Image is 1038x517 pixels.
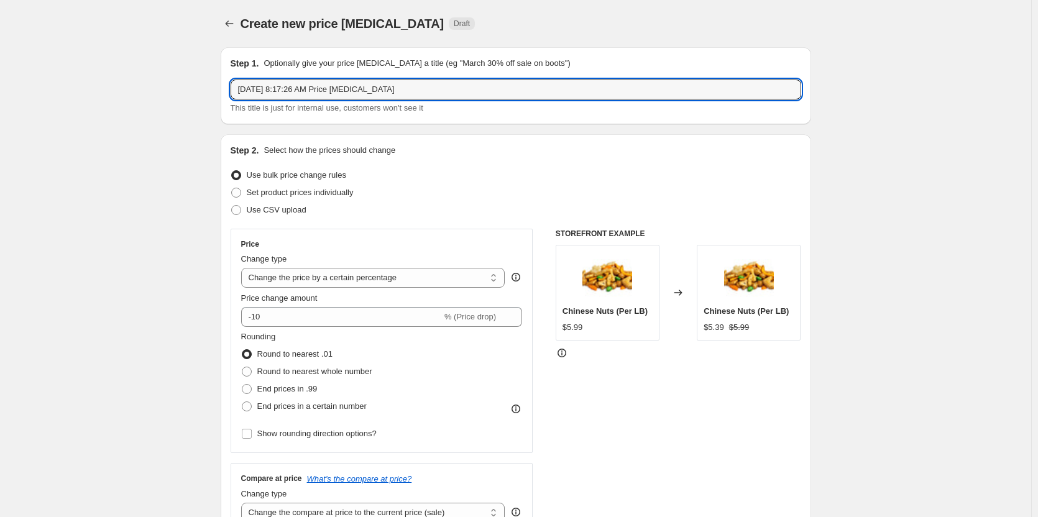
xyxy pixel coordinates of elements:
[454,19,470,29] span: Draft
[231,144,259,157] h2: Step 2.
[241,17,444,30] span: Create new price [MEDICAL_DATA]
[241,293,318,303] span: Price change amount
[257,367,372,376] span: Round to nearest whole number
[307,474,412,483] button: What's the compare at price?
[704,306,789,316] span: Chinese Nuts (Per LB)
[241,307,442,327] input: -15
[257,401,367,411] span: End prices in a certain number
[231,103,423,112] span: This title is just for internal use, customers won't see it
[241,254,287,263] span: Change type
[704,321,724,334] div: $5.39
[231,80,801,99] input: 30% off holiday sale
[510,271,522,283] div: help
[257,384,318,393] span: End prices in .99
[241,489,287,498] span: Change type
[444,312,496,321] span: % (Price drop)
[247,188,354,197] span: Set product prices individually
[257,349,333,359] span: Round to nearest .01
[241,332,276,341] span: Rounding
[241,239,259,249] h3: Price
[257,429,377,438] span: Show rounding direction options?
[264,57,570,70] p: Optionally give your price [MEDICAL_DATA] a title (eg "March 30% off sale on boots")
[729,321,750,334] strike: $5.99
[563,306,648,316] span: Chinese Nuts (Per LB)
[247,205,306,214] span: Use CSV upload
[264,144,395,157] p: Select how the prices should change
[241,474,302,483] h3: Compare at price
[221,15,238,32] button: Price change jobs
[247,170,346,180] span: Use bulk price change rules
[582,252,632,301] img: 8007_OrientalMix_Pil-bJIxYnWI_80x.jpg
[231,57,259,70] h2: Step 1.
[724,252,774,301] img: 8007_OrientalMix_Pil-bJIxYnWI_80x.jpg
[556,229,801,239] h6: STOREFRONT EXAMPLE
[563,321,583,334] div: $5.99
